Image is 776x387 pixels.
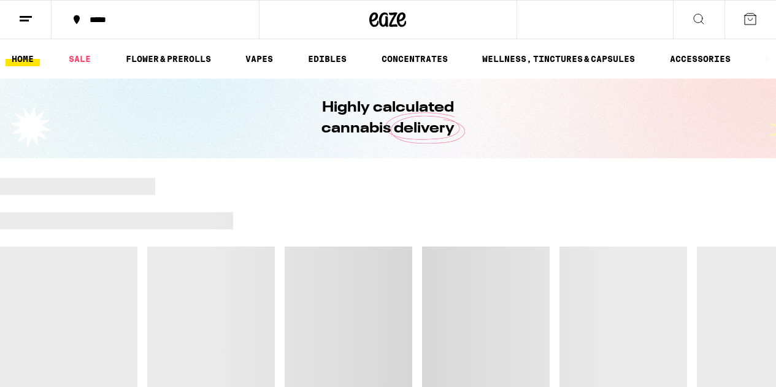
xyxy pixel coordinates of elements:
[302,52,353,66] a: EDIBLES
[375,52,454,66] a: CONCENTRATES
[476,52,641,66] a: WELLNESS, TINCTURES & CAPSULES
[239,52,279,66] a: VAPES
[63,52,97,66] a: SALE
[120,52,217,66] a: FLOWER & PREROLLS
[664,52,737,66] a: ACCESSORIES
[287,98,490,139] h1: Highly calculated cannabis delivery
[6,52,40,66] a: HOME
